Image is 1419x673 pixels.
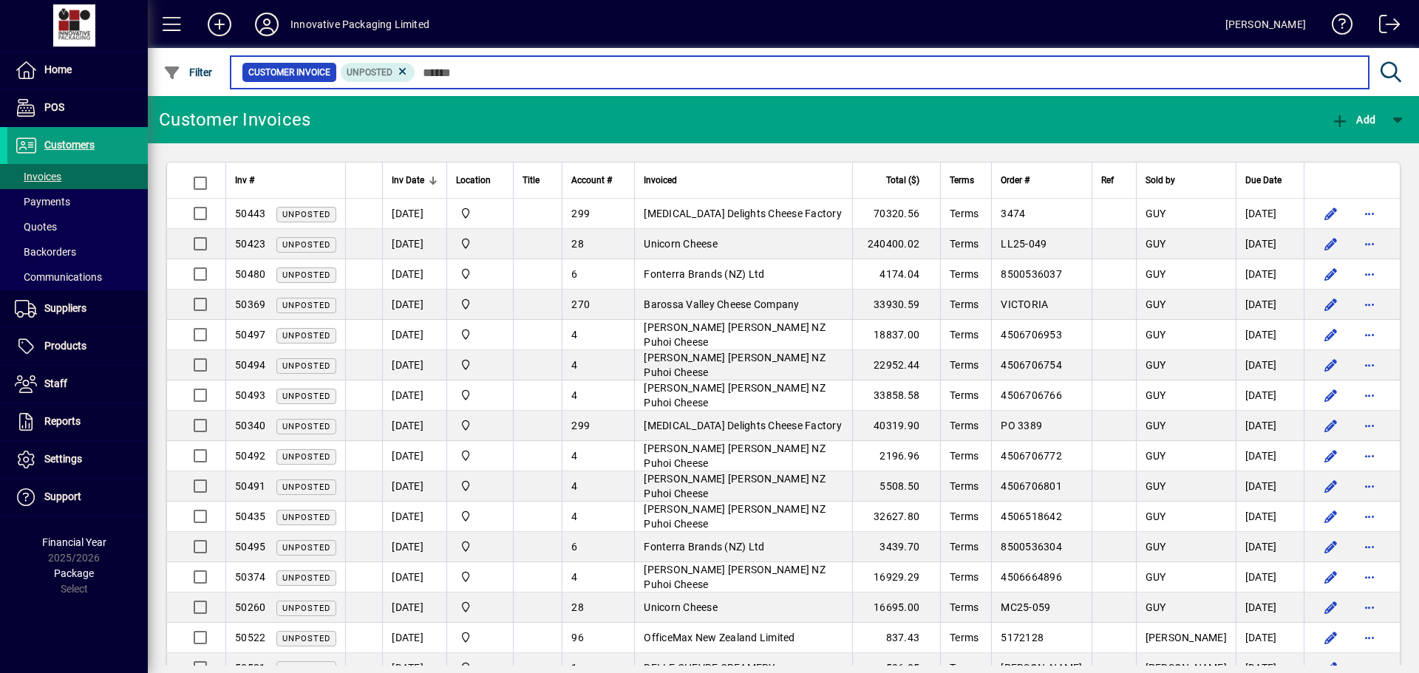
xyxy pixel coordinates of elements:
[235,268,265,280] span: 50480
[1236,471,1304,502] td: [DATE]
[1358,262,1381,286] button: More options
[852,502,940,532] td: 32627.80
[235,389,265,401] span: 50493
[852,441,940,471] td: 2196.96
[282,392,330,401] span: Unposted
[1146,450,1166,462] span: GUY
[1001,632,1044,643] span: 5172128
[44,415,81,427] span: Reports
[44,64,72,75] span: Home
[1327,106,1379,133] button: Add
[1001,172,1030,188] span: Order #
[571,480,577,492] span: 4
[7,189,148,214] a: Payments
[243,11,290,38] button: Profile
[235,172,254,188] span: Inv #
[644,172,843,188] div: Invoiced
[235,601,265,613] span: 50260
[196,11,243,38] button: Add
[1331,114,1375,126] span: Add
[1319,262,1343,286] button: Edit
[1319,474,1343,498] button: Edit
[382,199,446,229] td: [DATE]
[1245,172,1282,188] span: Due Date
[382,411,446,441] td: [DATE]
[15,171,61,182] span: Invoices
[1146,329,1166,341] span: GUY
[852,471,940,502] td: 5508.50
[456,417,504,434] span: Innovative Packaging
[282,331,330,341] span: Unposted
[571,632,584,643] span: 96
[382,320,446,350] td: [DATE]
[7,89,148,126] a: POS
[1146,172,1227,188] div: Sold by
[1358,202,1381,225] button: More options
[456,205,504,222] span: Innovative Packaging
[235,208,265,219] span: 50443
[1319,293,1343,316] button: Edit
[1001,208,1025,219] span: 3474
[523,172,540,188] span: Title
[456,539,504,555] span: Innovative Packaging
[852,259,940,290] td: 4174.04
[1236,532,1304,562] td: [DATE]
[1001,571,1062,583] span: 4506664896
[862,172,933,188] div: Total ($)
[54,567,94,579] span: Package
[950,632,979,643] span: Terms
[950,238,979,250] span: Terms
[1236,290,1304,320] td: [DATE]
[456,569,504,585] span: Innovative Packaging
[644,632,794,643] span: OfficeMax New Zealand Limited
[282,422,330,431] span: Unposted
[571,208,590,219] span: 299
[571,172,625,188] div: Account #
[456,478,504,494] span: Innovative Packaging
[1146,541,1166,553] span: GUY
[950,420,979,431] span: Terms
[1101,172,1114,188] span: Ref
[382,441,446,471] td: [DATE]
[1146,208,1166,219] span: GUY
[235,420,265,431] span: 50340
[456,357,504,373] span: Innovative Packaging
[1236,259,1304,290] td: [DATE]
[1236,623,1304,653] td: [DATE]
[571,510,577,522] span: 4
[1319,595,1343,619] button: Edit
[1001,389,1062,401] span: 4506706766
[456,296,504,312] span: Innovative Packaging
[852,592,940,623] td: 16695.00
[1001,298,1048,310] span: VICTORIA
[644,503,826,530] span: [PERSON_NAME] [PERSON_NAME] NZ Puhoi Cheese
[1236,380,1304,411] td: [DATE]
[382,350,446,380] td: [DATE]
[282,604,330,613] span: Unposted
[1146,510,1166,522] span: GUY
[1358,383,1381,407] button: More options
[571,298,590,310] span: 270
[382,471,446,502] td: [DATE]
[282,301,330,310] span: Unposted
[1001,268,1062,280] span: 8500536037
[15,271,102,283] span: Communications
[7,441,148,478] a: Settings
[382,562,446,592] td: [DATE]
[950,541,979,553] span: Terms
[456,387,504,403] span: Innovative Packaging
[571,238,584,250] span: 28
[571,420,590,431] span: 299
[644,268,764,280] span: Fonterra Brands (NZ) Ltd
[644,564,826,590] span: [PERSON_NAME] [PERSON_NAME] NZ Puhoi Cheese
[159,108,310,131] div: Customer Invoices
[44,340,86,352] span: Products
[1358,323,1381,346] button: More options
[1146,268,1166,280] span: GUY
[571,389,577,401] span: 4
[1358,474,1381,498] button: More options
[1358,414,1381,437] button: More options
[950,329,979,341] span: Terms
[950,359,979,371] span: Terms
[382,532,446,562] td: [DATE]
